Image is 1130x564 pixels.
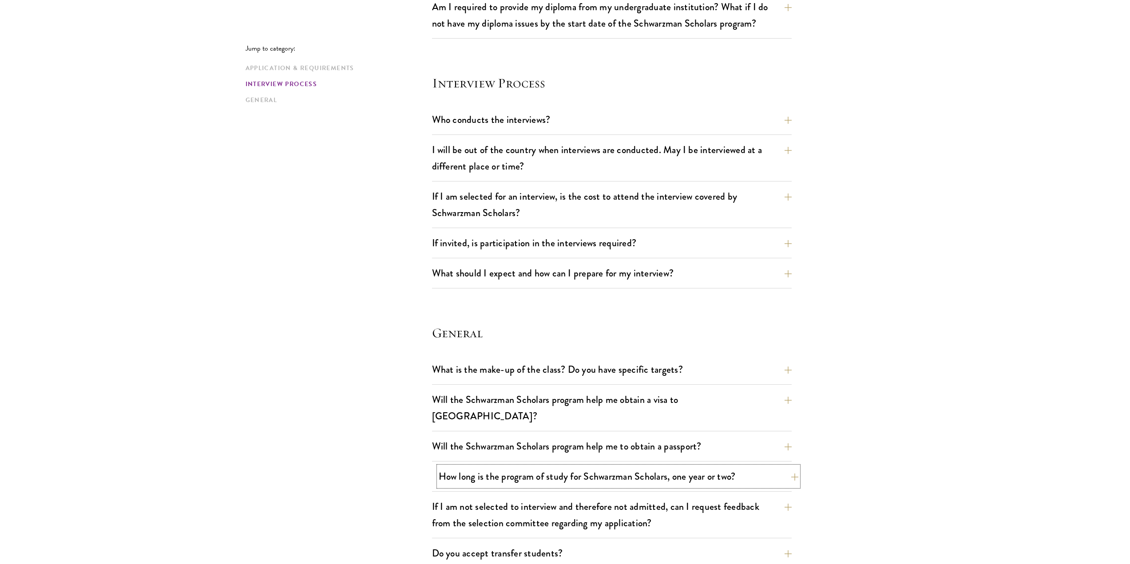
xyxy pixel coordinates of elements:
p: Jump to category: [246,44,432,52]
button: Will the Schwarzman Scholars program help me to obtain a passport? [432,436,792,456]
h4: Interview Process [432,74,792,92]
button: Do you accept transfer students? [432,543,792,563]
h4: General [432,324,792,342]
button: If I am selected for an interview, is the cost to attend the interview covered by Schwarzman Scho... [432,186,792,223]
a: Application & Requirements [246,63,427,73]
button: I will be out of the country when interviews are conducted. May I be interviewed at a different p... [432,140,792,176]
button: Who conducts the interviews? [432,110,792,130]
a: General [246,95,427,105]
button: If I am not selected to interview and therefore not admitted, can I request feedback from the sel... [432,497,792,533]
a: Interview Process [246,79,427,89]
button: What should I expect and how can I prepare for my interview? [432,263,792,283]
button: Will the Schwarzman Scholars program help me obtain a visa to [GEOGRAPHIC_DATA]? [432,390,792,426]
button: How long is the program of study for Schwarzman Scholars, one year or two? [439,466,798,486]
button: What is the make-up of the class? Do you have specific targets? [432,359,792,379]
button: If invited, is participation in the interviews required? [432,233,792,253]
